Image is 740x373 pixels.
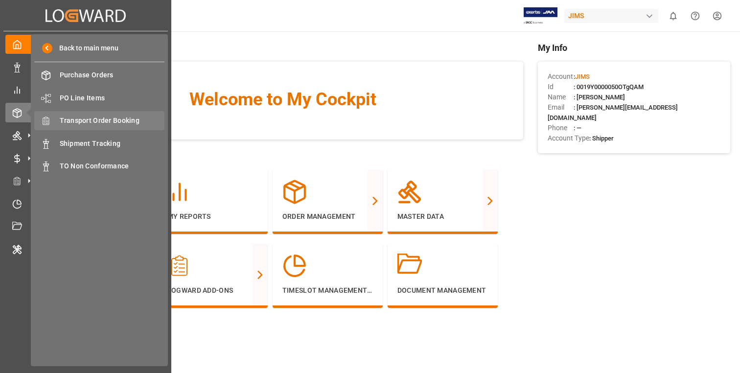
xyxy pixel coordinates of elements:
[574,93,625,101] span: : [PERSON_NAME]
[60,70,165,80] span: Purchase Orders
[34,111,164,130] a: Transport Order Booking
[548,102,574,113] span: Email
[52,43,118,53] span: Back to main menu
[538,41,730,54] span: My Info
[282,211,373,222] p: Order Management
[575,73,590,80] span: JIMS
[60,139,165,149] span: Shipment Tracking
[397,211,488,222] p: Master Data
[564,9,658,23] div: JIMS
[5,57,166,76] a: Data Management
[397,285,488,296] p: Document Management
[548,71,574,82] span: Account
[5,239,166,258] a: Internal Tool
[548,104,678,121] span: : [PERSON_NAME][EMAIL_ADDRESS][DOMAIN_NAME]
[60,161,165,171] span: TO Non Conformance
[5,217,166,236] a: Document Management
[524,7,557,24] img: Exertis%20JAM%20-%20Email%20Logo.jpg_1722504956.jpg
[34,134,164,153] a: Shipment Tracking
[574,124,581,132] span: : —
[548,123,574,133] span: Phone
[43,149,523,163] span: Navigation
[574,73,590,80] span: :
[548,92,574,102] span: Name
[548,133,589,143] span: Account Type
[62,86,504,113] span: Welcome to My Cockpit
[5,35,166,54] a: My Cockpit
[167,211,258,222] p: My Reports
[5,80,166,99] a: My Reports
[60,93,165,103] span: PO Line Items
[34,88,164,107] a: PO Line Items
[5,194,166,213] a: Timeslot Management V2
[548,82,574,92] span: Id
[589,135,614,142] span: : Shipper
[684,5,706,27] button: Help Center
[167,285,258,296] p: Logward Add-ons
[34,66,164,85] a: Purchase Orders
[60,116,165,126] span: Transport Order Booking
[564,6,662,25] button: JIMS
[574,83,644,91] span: : 0019Y0000050OTgQAM
[662,5,684,27] button: show 0 new notifications
[34,157,164,176] a: TO Non Conformance
[282,285,373,296] p: Timeslot Management V2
